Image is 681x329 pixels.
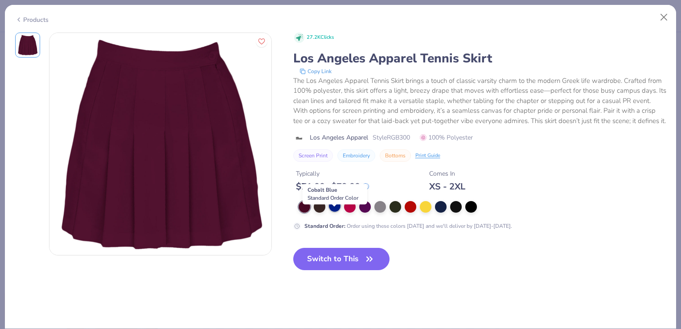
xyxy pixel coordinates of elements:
strong: Standard Order : [304,222,345,230]
div: The Los Angeles Apparel Tennis Skirt brings a touch of classic varsity charm to the modern Greek ... [293,76,666,126]
div: Order using these colors [DATE] and we'll deliver by [DATE]-[DATE]. [304,222,512,230]
div: Cobalt Blue [303,184,367,204]
img: brand logo [293,135,305,142]
div: Print Guide [415,152,440,160]
button: Embroidery [337,149,375,162]
img: Front [49,33,271,255]
button: Close [656,9,673,26]
span: Los Angeles Apparel [310,133,368,142]
span: 100% Polyester [420,133,473,142]
div: XS - 2XL [429,181,465,192]
button: Screen Print [293,149,333,162]
button: copy to clipboard [297,67,334,76]
button: Bottoms [380,149,411,162]
img: Front [17,34,38,56]
div: Los Angeles Apparel Tennis Skirt [293,50,666,67]
button: Like [256,36,267,47]
button: Switch to This [293,248,390,270]
span: Style RGB300 [373,133,410,142]
span: Standard Order Color [308,194,358,202]
div: Comes In [429,169,465,178]
div: Products [15,15,49,25]
span: 27.2K Clicks [307,34,334,41]
div: $ 71.00 - $ 79.00 [296,181,369,192]
div: Typically [296,169,369,178]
